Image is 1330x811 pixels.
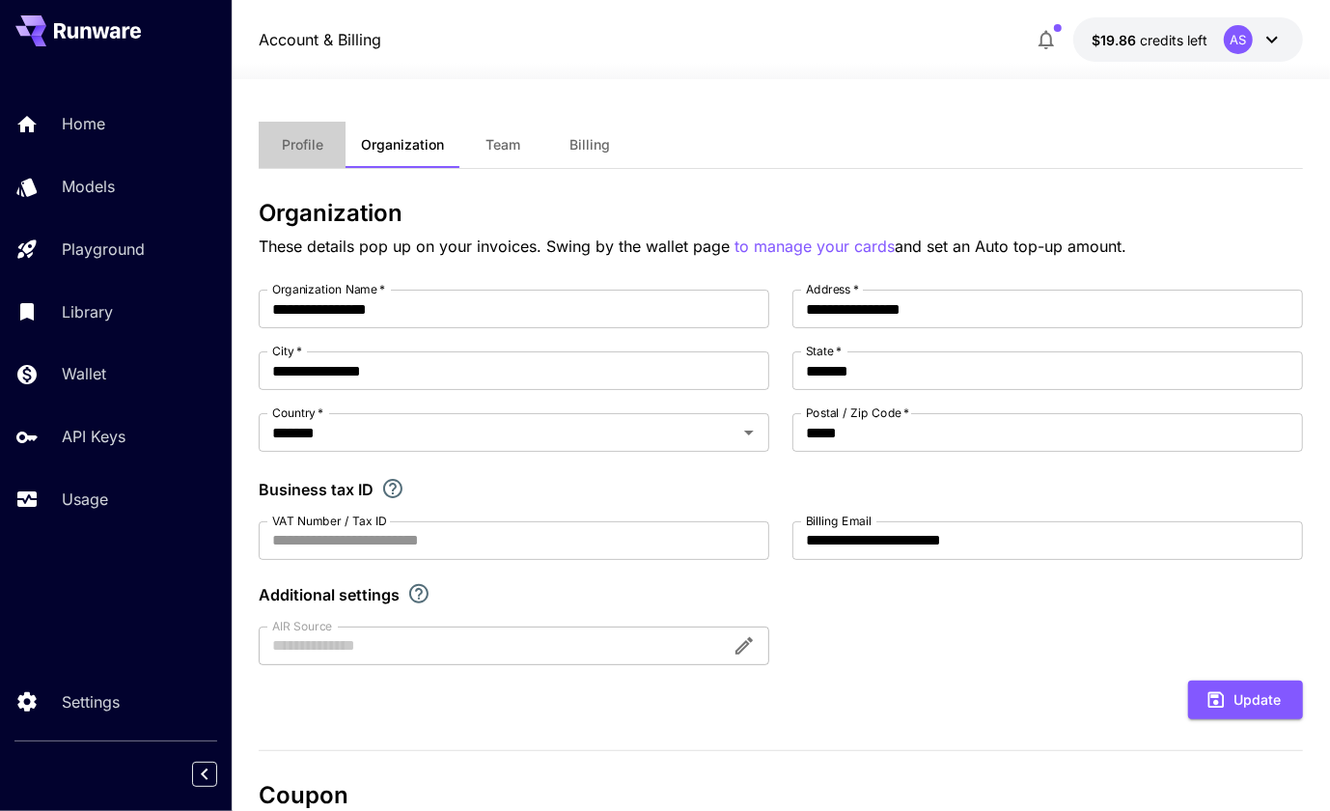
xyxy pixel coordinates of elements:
[62,175,115,198] p: Models
[259,583,400,606] p: Additional settings
[272,618,332,634] label: AIR Source
[806,513,872,529] label: Billing Email
[272,343,302,359] label: City
[62,690,120,713] p: Settings
[1141,32,1208,48] span: credits left
[62,488,108,511] p: Usage
[272,405,323,421] label: Country
[62,425,125,448] p: API Keys
[272,281,385,297] label: Organization Name
[569,136,610,154] span: Billing
[806,405,909,421] label: Postal / Zip Code
[1093,32,1141,48] span: $19.86
[192,762,217,787] button: Collapse sidebar
[259,28,381,51] a: Account & Billing
[1224,25,1253,54] div: AS
[734,235,895,259] button: to manage your cards
[62,238,145,261] p: Playground
[1093,30,1208,50] div: $19.8632
[259,782,1302,809] h3: Coupon
[62,362,106,385] p: Wallet
[282,136,323,154] span: Profile
[259,237,734,256] span: These details pop up on your invoices. Swing by the wallet page
[62,300,113,323] p: Library
[259,478,374,501] p: Business tax ID
[735,419,762,446] button: Open
[259,28,381,51] nav: breadcrumb
[207,757,232,792] div: Collapse sidebar
[806,281,859,297] label: Address
[361,136,444,154] span: Organization
[1188,681,1303,720] button: Update
[485,136,520,154] span: Team
[62,112,105,135] p: Home
[806,343,842,359] label: State
[1073,17,1303,62] button: $19.8632AS
[272,513,387,529] label: VAT Number / Tax ID
[381,477,404,500] svg: If you are a business tax registrant, please enter your business tax ID here.
[259,200,1302,227] h3: Organization
[407,582,430,605] svg: Explore additional customization settings
[895,237,1126,256] span: and set an Auto top-up amount.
